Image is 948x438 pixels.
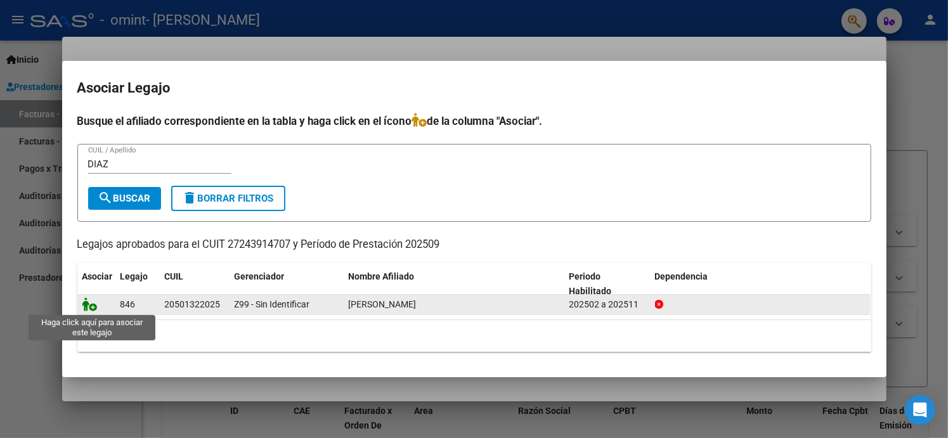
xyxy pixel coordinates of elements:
mat-icon: search [98,190,114,205]
span: Dependencia [655,271,708,281]
datatable-header-cell: Periodo Habilitado [564,263,650,305]
span: Legajo [120,271,148,281]
div: Open Intercom Messenger [905,395,935,425]
button: Borrar Filtros [171,186,285,211]
span: Periodo Habilitado [569,271,612,296]
div: 1 registros [77,320,871,352]
span: CUIL [165,271,184,281]
h4: Busque el afiliado correspondiente en la tabla y haga click en el ícono de la columna "Asociar". [77,113,871,129]
span: Borrar Filtros [183,193,274,204]
datatable-header-cell: CUIL [160,263,230,305]
span: Gerenciador [235,271,285,281]
datatable-header-cell: Nombre Afiliado [344,263,564,305]
mat-icon: delete [183,190,198,205]
span: Z99 - Sin Identificar [235,299,310,309]
span: Nombre Afiliado [349,271,415,281]
datatable-header-cell: Legajo [115,263,160,305]
p: Legajos aprobados para el CUIT 27243914707 y Período de Prestación 202509 [77,237,871,253]
span: Asociar [82,271,113,281]
h2: Asociar Legajo [77,76,871,100]
datatable-header-cell: Asociar [77,263,115,305]
datatable-header-cell: Dependencia [650,263,871,305]
span: 846 [120,299,136,309]
datatable-header-cell: Gerenciador [230,263,344,305]
div: 202502 a 202511 [569,297,645,312]
span: Buscar [98,193,151,204]
span: DIAZ ALEJANDRO DAMIAN [349,299,417,309]
button: Buscar [88,187,161,210]
div: 20501322025 [165,297,221,312]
